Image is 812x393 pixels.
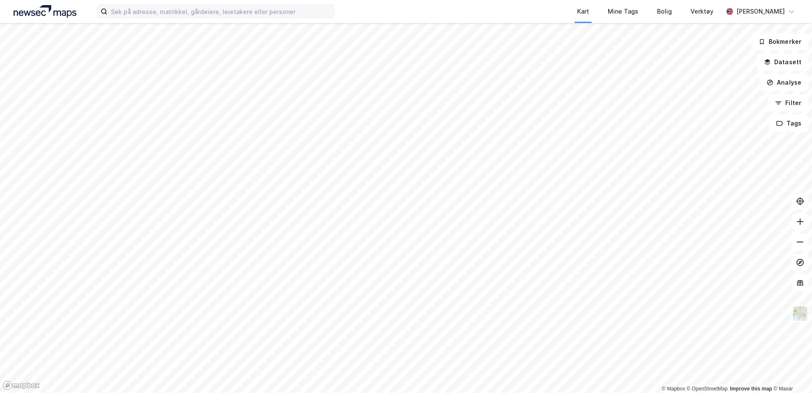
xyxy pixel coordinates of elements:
img: logo.a4113a55bc3d86da70a041830d287a7e.svg [14,5,76,18]
div: Bolig [657,6,672,17]
div: Kart [577,6,589,17]
input: Søk på adresse, matrikkel, gårdeiere, leietakere eller personer [107,5,334,18]
iframe: Chat Widget [770,352,812,393]
div: Mine Tags [608,6,638,17]
div: Verktøy [691,6,713,17]
div: [PERSON_NAME] [736,6,785,17]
